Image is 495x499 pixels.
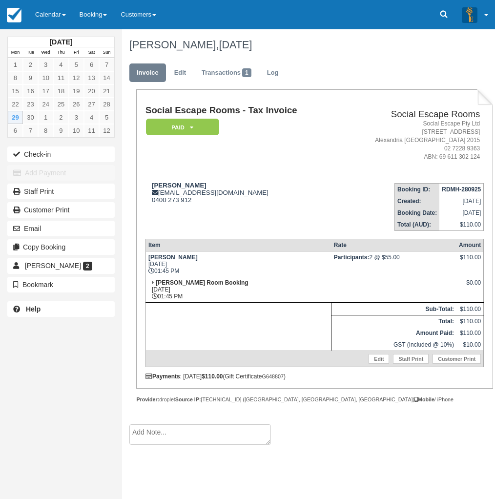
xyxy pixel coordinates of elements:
a: 26 [69,98,84,111]
img: A3 [462,7,477,22]
td: [DATE] [439,195,484,207]
a: 14 [99,71,114,84]
a: 21 [99,84,114,98]
strong: [PERSON_NAME] [152,182,206,189]
strong: [PERSON_NAME] Room Booking [156,279,248,286]
a: 11 [84,124,99,137]
div: [EMAIL_ADDRESS][DOMAIN_NAME] 0400 273 912 [145,182,340,204]
td: $10.00 [456,339,484,351]
td: $110.00 [456,315,484,327]
td: [DATE] [439,207,484,219]
th: Amount Paid: [331,327,456,339]
a: 30 [23,111,38,124]
a: Paid [145,118,216,136]
a: Edit [167,63,193,83]
a: 4 [84,111,99,124]
a: 17 [38,84,53,98]
td: $110.00 [456,303,484,315]
a: 15 [8,84,23,98]
th: Rate [331,239,456,251]
a: 13 [84,71,99,84]
address: Social Escape Pty Ltd [STREET_ADDRESS] Alexandria [GEOGRAPHIC_DATA] 2015 02 7228 9363 ABN: 69 611... [344,120,480,162]
span: [DATE] [219,39,252,51]
h1: Social Escape Rooms - Tax Invoice [145,105,340,116]
button: Bookmark [7,277,115,292]
th: Total: [331,315,456,327]
a: 3 [69,111,84,124]
a: 12 [69,71,84,84]
a: 5 [99,111,114,124]
th: Booking ID: [394,183,439,195]
td: [DATE] 01:45 PM [145,277,331,303]
a: 9 [53,124,68,137]
a: 28 [99,98,114,111]
a: 10 [38,71,53,84]
td: $110.00 [456,327,484,339]
a: Log [260,63,286,83]
strong: RDMH-280925 [442,186,481,193]
th: Amount [456,239,484,251]
a: 23 [23,98,38,111]
a: Invoice [129,63,166,83]
a: 25 [53,98,68,111]
a: 22 [8,98,23,111]
a: 18 [53,84,68,98]
strong: Source IP: [175,396,201,402]
a: 19 [69,84,84,98]
a: 2 [23,58,38,71]
a: [PERSON_NAME] 2 [7,258,115,273]
b: Help [26,305,41,313]
a: 7 [99,58,114,71]
a: 9 [23,71,38,84]
a: 10 [69,124,84,137]
td: [DATE] 01:45 PM [145,251,331,277]
a: 8 [8,71,23,84]
strong: $110.00 [202,373,223,380]
div: : [DATE] (Gift Certificate ) [145,373,484,380]
span: 2 [83,262,92,270]
th: Tue [23,47,38,58]
th: Sub-Total: [331,303,456,315]
h1: [PERSON_NAME], [129,39,486,51]
a: 1 [8,58,23,71]
th: Sat [84,47,99,58]
a: Customer Print [433,354,481,364]
strong: [DATE] [49,38,72,46]
a: 6 [84,58,99,71]
div: $0.00 [459,279,481,294]
small: G648807 [262,374,284,379]
strong: Payments [145,373,180,380]
a: 12 [99,124,114,137]
a: 11 [53,71,68,84]
strong: Mobile [414,396,434,402]
strong: [PERSON_NAME] [148,254,198,261]
th: Booking Date: [394,207,439,219]
a: 27 [84,98,99,111]
td: $110.00 [439,219,484,231]
button: Check-in [7,146,115,162]
a: 1 [38,111,53,124]
th: Fri [69,47,84,58]
th: Thu [53,47,68,58]
td: 2 @ $55.00 [331,251,456,277]
a: Staff Print [393,354,429,364]
div: droplet [TECHNICAL_ID] ([GEOGRAPHIC_DATA], [GEOGRAPHIC_DATA], [GEOGRAPHIC_DATA]) / iPhone [136,396,493,403]
strong: Participants [334,254,370,261]
a: Staff Print [7,184,115,199]
a: 4 [53,58,68,71]
a: 20 [84,84,99,98]
span: [PERSON_NAME] [25,262,81,270]
strong: Provider: [136,396,159,402]
a: Customer Print [7,202,115,218]
button: Add Payment [7,165,115,181]
button: Email [7,221,115,236]
a: Help [7,301,115,317]
th: Wed [38,47,53,58]
th: Created: [394,195,439,207]
h2: Social Escape Rooms [344,109,480,120]
a: 5 [69,58,84,71]
a: 7 [23,124,38,137]
a: 2 [53,111,68,124]
a: 3 [38,58,53,71]
th: Total (AUD): [394,219,439,231]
